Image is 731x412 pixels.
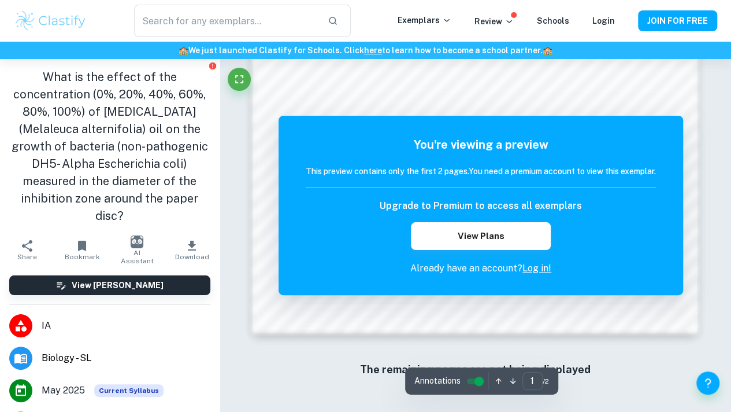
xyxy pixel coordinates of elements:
h6: We just launched Clastify for Schools. Click to learn how to become a school partner. [2,44,729,57]
span: 🏫 [543,46,552,55]
span: Share [17,253,37,261]
button: Download [165,234,220,266]
button: AI Assistant [110,234,165,266]
button: View [PERSON_NAME] [9,275,210,295]
a: here [364,46,382,55]
a: Log in! [522,263,551,274]
span: / 2 [543,376,549,387]
h6: This preview contains only the first 2 pages. You need a premium account to view this exemplar. [306,165,656,178]
span: Download [175,253,209,261]
img: Clastify logo [14,9,87,32]
span: Biology - SL [42,351,210,365]
h1: What is the effect of the concentration (0%, 20%, 40%, 60%, 80%, 100%) of [MEDICAL_DATA] (Melaleu... [9,68,210,225]
img: AI Assistant [131,236,143,248]
button: Fullscreen [228,68,251,91]
button: View Plans [411,222,551,250]
p: Exemplars [398,14,451,27]
span: AI Assistant [117,249,158,265]
span: Current Syllabus [94,384,164,397]
span: May 2025 [42,384,85,398]
p: Review [474,15,514,28]
span: Bookmark [65,253,100,261]
span: IA [42,319,210,333]
button: Help and Feedback [696,371,719,395]
span: Annotations [414,375,461,387]
a: Login [592,16,615,25]
button: Report issue [209,61,217,70]
input: Search for any exemplars... [134,5,319,37]
p: Already have an account? [306,262,656,275]
h6: Upgrade to Premium to access all exemplars [380,199,582,213]
h6: The remaining pages are not being displayed [276,361,674,377]
h6: View [PERSON_NAME] [72,279,164,292]
button: JOIN FOR FREE [638,10,717,31]
h5: You're viewing a preview [306,136,656,153]
div: This exemplar is based on the current syllabus. Feel free to refer to it for inspiration/ideas wh... [94,384,164,397]
a: Schools [537,16,569,25]
button: Bookmark [55,234,110,266]
span: 🏫 [179,46,188,55]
